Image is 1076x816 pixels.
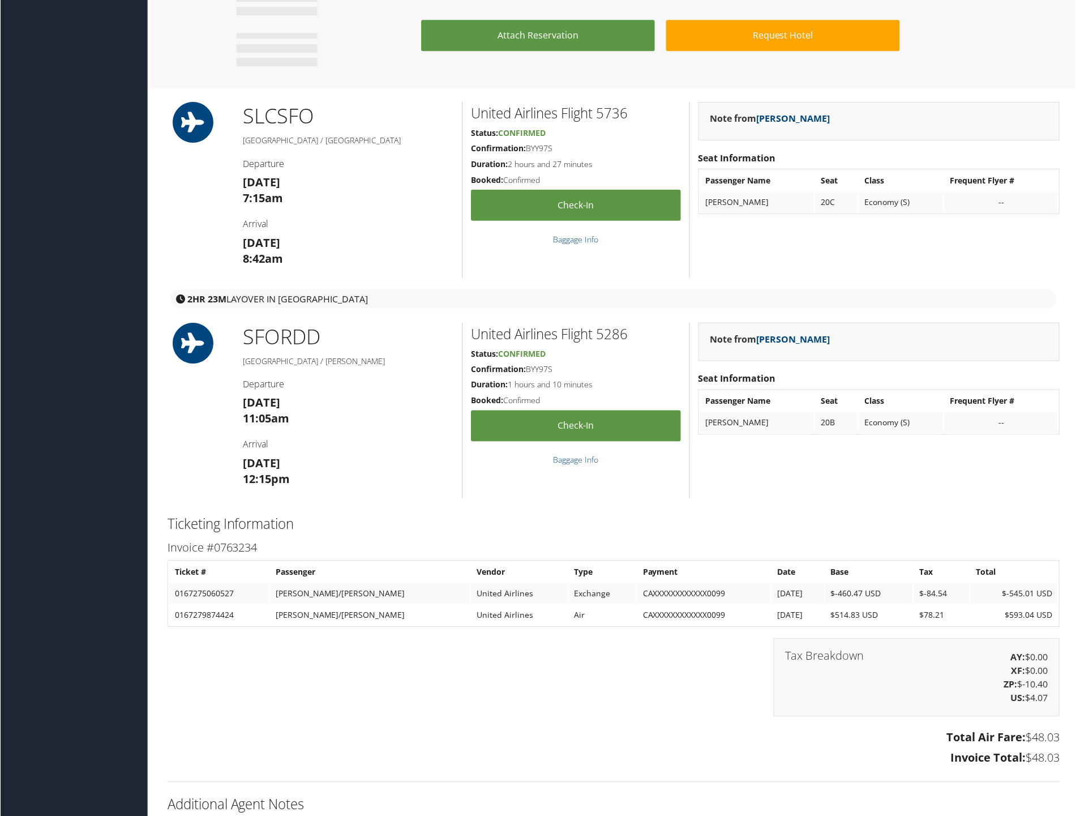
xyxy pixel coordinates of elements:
td: United Airlines [471,605,568,626]
h5: [GEOGRAPHIC_DATA] / [GEOGRAPHIC_DATA] [243,135,453,146]
h3: $48.03 [167,730,1060,746]
td: Exchange [569,584,636,604]
td: 20C [816,192,858,212]
td: Economy (S) [859,192,944,212]
h2: United Airlines Flight 5736 [471,104,681,123]
strong: 12:15pm [243,472,290,487]
th: Tax [914,562,970,583]
th: Passenger Name [700,170,814,191]
td: $-84.54 [914,584,970,604]
td: [PERSON_NAME]/[PERSON_NAME] [269,584,470,604]
th: Total [971,562,1058,583]
h4: Departure [243,378,453,391]
strong: Duration: [471,159,508,169]
div: $0.00 $0.00 $-10.40 $4.07 [774,639,1060,717]
strong: Note from [710,333,830,345]
strong: ZP: [1004,678,1018,691]
div: -- [950,197,1053,207]
a: Request Hotel [666,20,900,51]
h1: SLC SFO [243,102,453,130]
div: layover in [GEOGRAPHIC_DATA] [170,289,1057,309]
a: Baggage Info [553,234,598,245]
td: CAXXXXXXXXXXXX0099 [637,584,771,604]
td: [PERSON_NAME] [700,413,814,433]
strong: AY: [1011,651,1026,664]
td: [DATE] [772,584,824,604]
strong: Confirmation: [471,364,526,374]
strong: 7:15am [243,190,283,206]
td: 0167275060527 [169,584,268,604]
th: Frequent Flyer # [945,391,1058,412]
strong: 2HR 23M [187,293,226,305]
td: [PERSON_NAME] [700,192,814,212]
a: Baggage Info [553,455,598,465]
strong: [DATE] [243,174,280,190]
h3: Tax Breakdown [786,651,864,662]
td: 0167279874424 [169,605,268,626]
th: Date [772,562,824,583]
strong: 8:42am [243,251,283,266]
div: -- [950,418,1053,428]
span: Confirmed [498,127,546,138]
span: Confirmed [498,348,546,359]
h2: Ticketing Information [167,515,1060,534]
strong: Note from [710,112,830,125]
h3: Invoice #0763234 [167,540,1060,556]
td: CAXXXXXXXXXXXX0099 [637,605,771,626]
h2: United Airlines Flight 5286 [471,324,681,344]
th: Vendor [471,562,568,583]
td: $78.21 [914,605,970,626]
strong: Booked: [471,395,503,406]
h5: 2 hours and 27 minutes [471,159,681,170]
strong: Confirmation: [471,143,526,153]
h2: Additional Agent Notes [167,795,1060,814]
strong: Seat Information [698,152,776,164]
h4: Arrival [243,217,453,230]
td: United Airlines [471,584,568,604]
strong: Status: [471,348,498,359]
strong: Duration: [471,379,508,390]
a: Attach Reservation [421,20,655,51]
th: Payment [637,562,771,583]
h5: Confirmed [471,395,681,407]
th: Type [569,562,636,583]
strong: [DATE] [243,235,280,250]
strong: 11:05am [243,411,289,426]
th: Passenger Name [700,391,814,412]
td: Air [569,605,636,626]
td: 20B [816,413,858,433]
h4: Arrival [243,438,453,451]
h4: Departure [243,157,453,170]
th: Ticket # [169,562,268,583]
th: Class [859,170,944,191]
th: Seat [816,391,858,412]
th: Passenger [269,562,470,583]
td: [DATE] [772,605,824,626]
h5: BYY97S [471,364,681,375]
strong: [DATE] [243,395,280,411]
strong: US: [1011,692,1026,704]
strong: Status: [471,127,498,138]
td: [PERSON_NAME]/[PERSON_NAME] [269,605,470,626]
td: $514.83 USD [825,605,913,626]
a: Check-in [471,411,681,442]
strong: Invoice Total: [951,750,1026,766]
a: [PERSON_NAME] [757,112,830,125]
strong: XF: [1011,665,1026,677]
td: $-545.01 USD [971,584,1058,604]
h1: SFO RDD [243,323,453,351]
h5: BYY97S [471,143,681,154]
strong: Booked: [471,174,503,185]
td: Economy (S) [859,413,944,433]
strong: Total Air Fare: [947,730,1026,745]
th: Seat [816,170,858,191]
h5: 1 hours and 10 minutes [471,379,681,391]
a: Check-in [471,190,681,221]
th: Class [859,391,944,412]
td: $593.04 USD [971,605,1058,626]
h5: [GEOGRAPHIC_DATA] / [PERSON_NAME] [243,356,453,367]
h5: Confirmed [471,174,681,186]
strong: [DATE] [243,456,280,471]
td: $-460.47 USD [825,584,913,604]
strong: Seat Information [698,373,776,385]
